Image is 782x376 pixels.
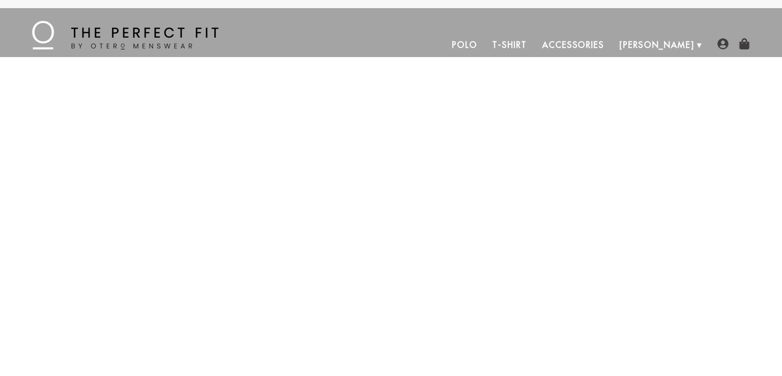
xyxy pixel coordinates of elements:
[717,38,729,49] img: user-account-icon.png
[444,33,485,57] a: Polo
[32,21,218,49] img: The Perfect Fit - by Otero Menswear - Logo
[612,33,702,57] a: [PERSON_NAME]
[535,33,612,57] a: Accessories
[739,38,750,49] img: shopping-bag-icon.png
[485,33,534,57] a: T-Shirt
